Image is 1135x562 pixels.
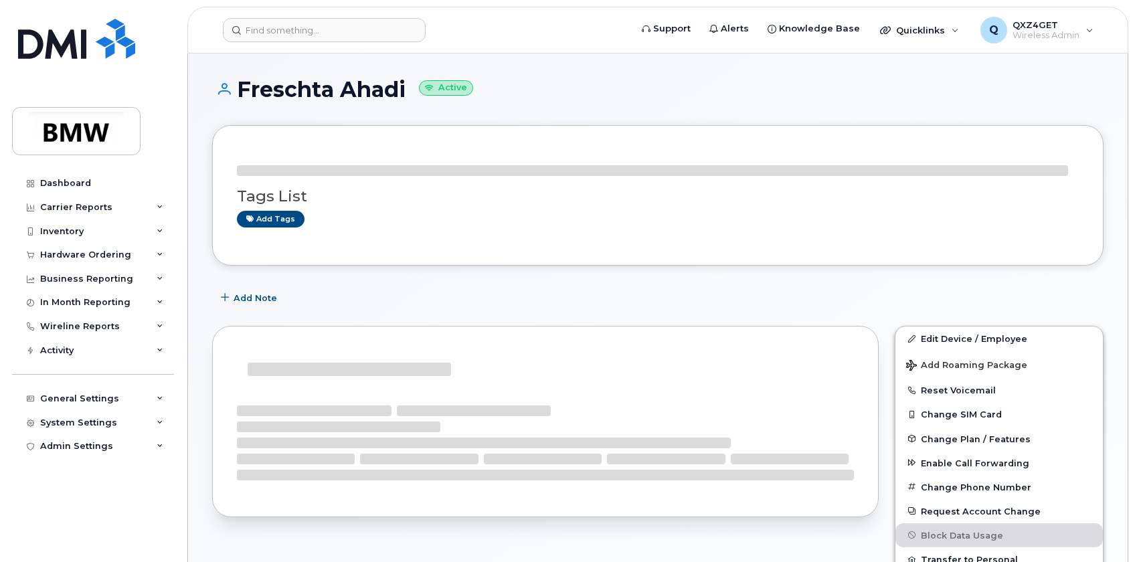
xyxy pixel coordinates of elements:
button: Add Roaming Package [895,351,1103,378]
button: Change Plan / Features [895,427,1103,451]
a: Add tags [237,211,304,227]
a: Edit Device / Employee [895,326,1103,351]
button: Reset Voicemail [895,378,1103,402]
button: Enable Call Forwarding [895,451,1103,475]
button: Block Data Usage [895,523,1103,547]
h1: Freschta Ahadi [212,78,1104,101]
button: Change Phone Number [895,475,1103,499]
h3: Tags List [237,188,1079,205]
button: Change SIM Card [895,402,1103,426]
button: Request Account Change [895,499,1103,523]
button: Add Note [212,286,288,310]
span: Enable Call Forwarding [921,458,1029,468]
small: Active [419,80,473,96]
span: Add Note [234,292,277,304]
span: Change Plan / Features [921,434,1031,444]
span: Add Roaming Package [906,360,1027,373]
